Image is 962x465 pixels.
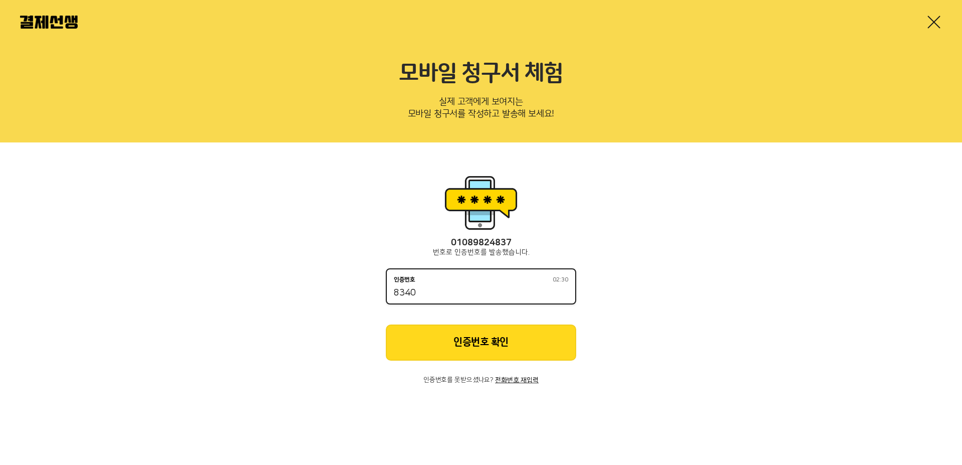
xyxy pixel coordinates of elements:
button: 인증번호 확인 [386,325,576,361]
p: 인증번호 [394,276,415,283]
p: 인증번호를 못받으셨나요? [386,377,576,384]
button: 전화번호 재입력 [495,377,539,384]
p: 01089824837 [386,238,576,248]
input: 인증번호02:30 [394,287,568,299]
p: 실제 고객에게 보여지는 모바일 청구서를 작성하고 발송해 보세요! [20,93,942,126]
span: 02:30 [553,277,568,283]
img: 결제선생 [20,16,78,29]
h2: 모바일 청구서 체험 [20,60,942,87]
p: 번호로 인증번호를 발송했습니다. [386,248,576,256]
img: 휴대폰인증 이미지 [441,173,521,233]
